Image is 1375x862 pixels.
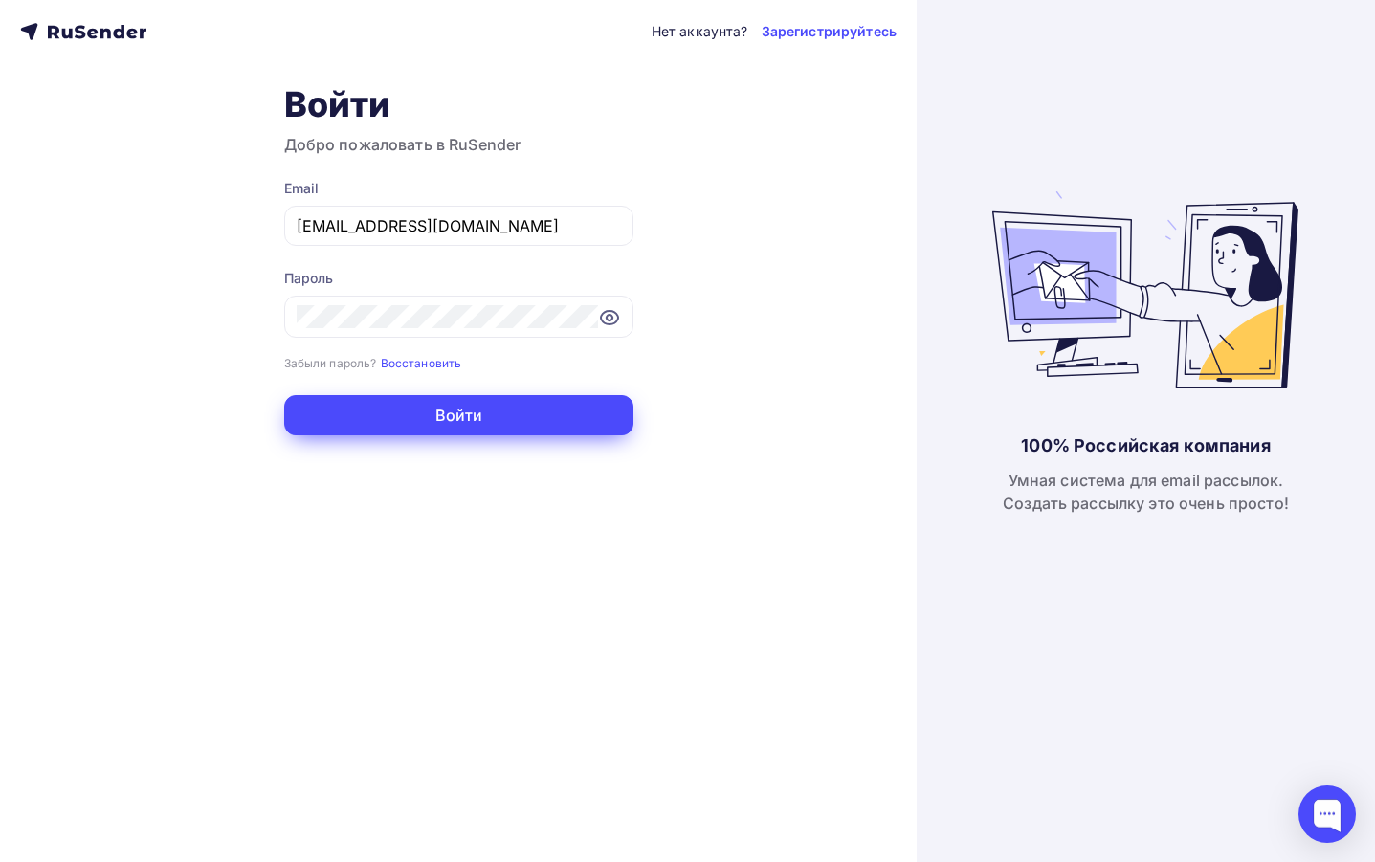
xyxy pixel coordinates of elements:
[284,356,377,370] small: Забыли пароль?
[297,214,621,237] input: Укажите свой email
[762,22,897,41] a: Зарегистрируйтесь
[284,179,633,198] div: Email
[381,354,462,370] a: Восстановить
[284,269,633,288] div: Пароль
[284,395,633,435] button: Войти
[284,83,633,125] h1: Войти
[381,356,462,370] small: Восстановить
[284,133,633,156] h3: Добро пожаловать в RuSender
[652,22,748,41] div: Нет аккаунта?
[1003,469,1289,515] div: Умная система для email рассылок. Создать рассылку это очень просто!
[1021,434,1270,457] div: 100% Российская компания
